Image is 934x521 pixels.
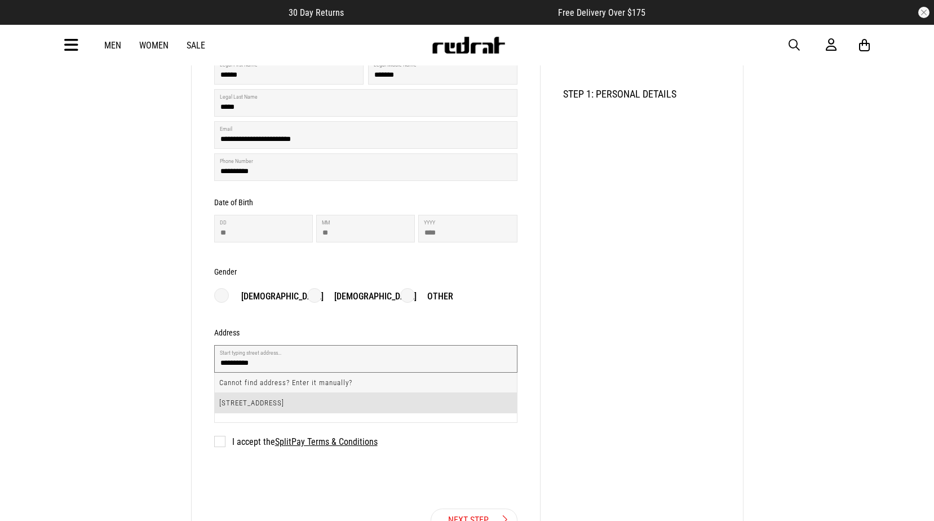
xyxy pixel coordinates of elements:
button: Open LiveChat chat widget [9,5,43,38]
h3: Address [214,328,240,337]
a: SplitPay Terms & Conditions [275,436,378,447]
span: 30 Day Returns [289,7,344,18]
p: [DEMOGRAPHIC_DATA] [230,290,324,303]
img: Redrat logo [431,37,506,54]
a: Women [139,40,169,51]
li: [STREET_ADDRESS] [215,393,517,413]
h3: Date of Birth [214,198,253,207]
a: Sale [187,40,205,51]
span: Free Delivery Over $175 [558,7,645,18]
p: [DEMOGRAPHIC_DATA] [323,290,417,303]
label: I accept the [214,436,378,447]
h3: Gender [214,267,237,276]
p: Other [416,290,453,303]
iframe: Customer reviews powered by Trustpilot [366,7,535,18]
a: Men [104,40,121,51]
li: Cannot find address? Enter it manually? [215,373,517,393]
h2: STEP 1: PERSONAL DETAILS [563,88,720,100]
